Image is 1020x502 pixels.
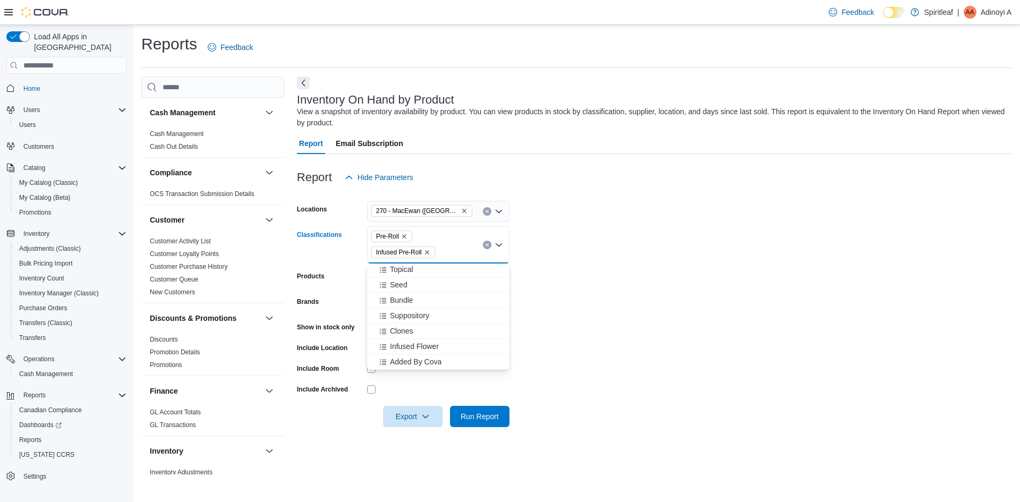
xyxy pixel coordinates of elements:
a: Users [15,118,40,131]
button: Purchase Orders [11,301,131,316]
a: My Catalog (Classic) [15,176,82,189]
button: Reports [11,432,131,447]
button: Catalog [2,160,131,175]
span: Inventory [19,227,126,240]
a: Home [19,82,45,95]
a: Cash Out Details [150,143,198,150]
div: Compliance [141,188,284,205]
button: Clear input [483,207,491,216]
button: Close list of options [495,241,503,249]
a: Bulk Pricing Import [15,257,77,270]
span: Adjustments (Classic) [15,242,126,255]
button: Adjustments (Classic) [11,241,131,256]
button: Remove Infused Pre-Roll from selection in this group [424,249,430,256]
button: Transfers [11,330,131,345]
div: Cash Management [141,127,284,157]
button: Operations [2,352,131,367]
button: My Catalog (Classic) [11,175,131,190]
button: Hide Parameters [341,167,418,188]
button: Reports [19,389,50,402]
button: Catalog [19,161,49,174]
span: Dashboards [15,419,126,431]
button: [US_STATE] CCRS [11,447,131,462]
button: Settings [2,469,131,484]
button: Discounts & Promotions [263,312,276,325]
a: Inventory Manager (Classic) [15,287,103,300]
p: | [957,6,959,19]
span: Settings [19,470,126,483]
span: Canadian Compliance [19,406,82,414]
span: Adjustments (Classic) [19,244,81,253]
a: OCS Transaction Submission Details [150,190,254,198]
span: Transfers (Classic) [15,317,126,329]
h3: Inventory On Hand by Product [297,93,454,106]
label: Include Location [297,344,347,352]
span: Purchase Orders [15,302,126,314]
span: AA [966,6,974,19]
h3: Compliance [150,167,192,178]
span: Dashboards [19,421,62,429]
button: Customer [150,215,261,225]
span: Promotion Details [150,348,200,356]
a: New Customers [150,288,195,296]
span: [US_STATE] CCRS [19,450,74,459]
span: Cash Out Details [150,142,198,151]
a: Dashboards [11,418,131,432]
button: Reports [2,388,131,403]
span: Promotions [19,208,52,217]
span: Customer Activity List [150,237,211,245]
a: Reports [15,433,46,446]
span: Email Subscription [336,133,403,154]
span: Catalog [19,161,126,174]
button: Compliance [150,167,261,178]
h3: Customer [150,215,184,225]
h3: Report [297,171,332,184]
a: Cash Management [150,130,203,138]
a: Promotion Details [150,348,200,356]
input: Dark Mode [883,7,905,18]
button: Bulk Pricing Import [11,256,131,271]
span: Transfers [19,334,46,342]
a: Canadian Compliance [15,404,86,416]
button: Inventory Manager (Classic) [11,286,131,301]
span: Export [389,406,436,427]
button: Inventory [19,227,54,240]
span: 270 - MacEwan (Edmonton) [371,205,472,217]
a: Promotions [15,206,56,219]
span: My Catalog (Beta) [15,191,126,204]
span: Run Report [461,411,499,422]
span: Inventory Count [19,274,64,283]
span: Discounts [150,335,178,344]
span: Users [19,104,126,116]
span: My Catalog (Beta) [19,193,71,202]
span: Operations [23,355,55,363]
span: Purchase Orders [19,304,67,312]
button: Users [19,104,44,116]
h3: Inventory [150,446,183,456]
span: Feedback [220,42,253,53]
a: Purchase Orders [15,302,72,314]
a: GL Account Totals [150,409,201,416]
span: Bulk Pricing Import [19,259,73,268]
button: Discounts & Promotions [150,313,261,324]
a: GL Transactions [150,421,196,429]
span: GL Account Totals [150,408,201,416]
span: Reports [23,391,46,399]
button: Promotions [11,205,131,220]
a: Cash Management [15,368,77,380]
span: Pre-Roll [376,231,399,242]
span: Pre-Roll [371,231,412,242]
span: Washington CCRS [15,448,126,461]
span: Customers [19,140,126,153]
h3: Cash Management [150,107,216,118]
span: Reports [15,433,126,446]
h1: Reports [141,33,197,55]
button: Export [383,406,443,427]
button: Open list of options [495,207,503,216]
span: Inventory Manager (Classic) [19,289,99,297]
button: Transfers (Classic) [11,316,131,330]
span: Users [23,106,40,114]
span: My Catalog (Classic) [19,178,78,187]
